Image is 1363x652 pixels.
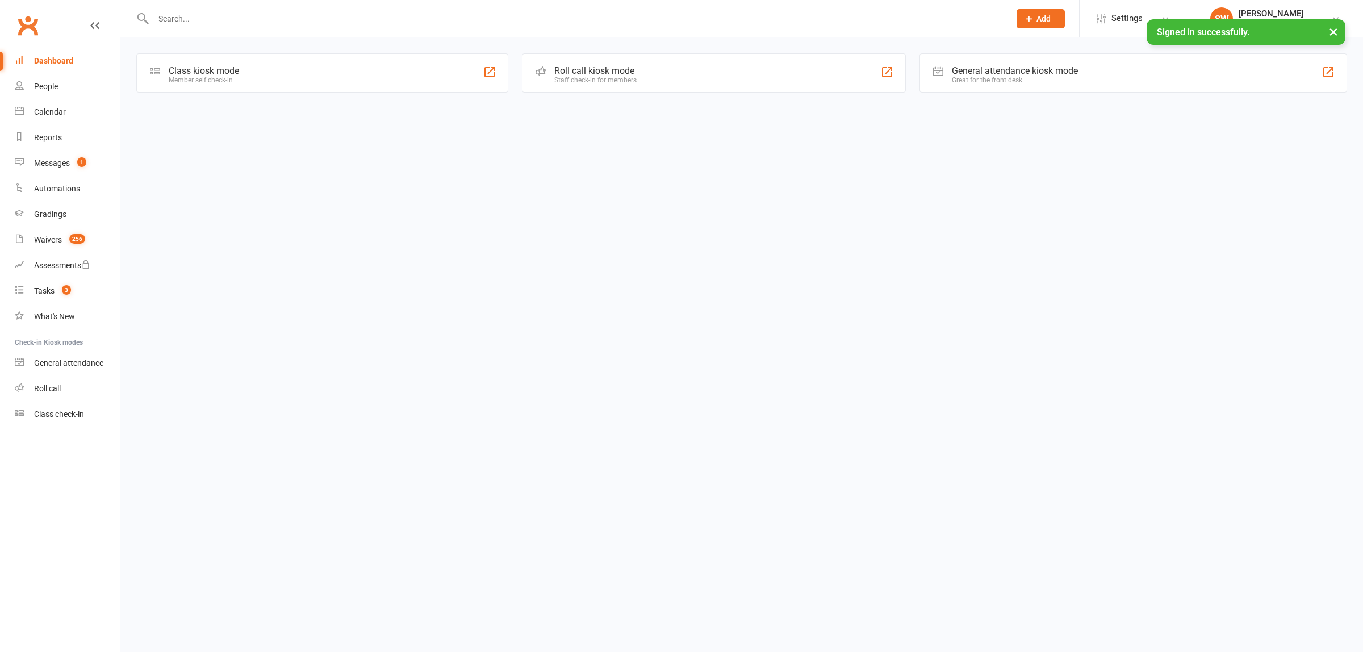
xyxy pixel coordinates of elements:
div: General attendance [34,358,103,367]
a: What's New [15,304,120,329]
a: Automations [15,176,120,202]
div: Staff check-in for members [554,76,637,84]
a: Tasks 3 [15,278,120,304]
div: Member self check-in [169,76,239,84]
div: Reports [34,133,62,142]
div: General attendance kiosk mode [952,65,1078,76]
div: [PERSON_NAME] [1239,9,1315,19]
span: 1 [77,157,86,167]
span: Settings [1111,6,1143,31]
a: Assessments [15,253,120,278]
span: 256 [69,234,85,244]
div: Class check-in [34,409,84,419]
a: Calendar [15,99,120,125]
input: Search... [150,11,1002,27]
a: Dashboard [15,48,120,74]
div: SW [1210,7,1233,30]
div: Assessments [34,261,90,270]
a: Clubworx [14,11,42,40]
span: Add [1036,14,1051,23]
div: Calendar [34,107,66,116]
div: Waivers [34,235,62,244]
span: Signed in successfully. [1157,27,1249,37]
div: Messages [34,158,70,168]
div: People [34,82,58,91]
a: Reports [15,125,120,151]
a: Gradings [15,202,120,227]
button: × [1323,19,1344,44]
a: Messages 1 [15,151,120,176]
div: What's New [34,312,75,321]
div: Class kiosk mode [169,65,239,76]
a: People [15,74,120,99]
div: Roll call kiosk mode [554,65,637,76]
div: Tasks [34,286,55,295]
a: Roll call [15,376,120,402]
div: Great for the front desk [952,76,1078,84]
div: Gradings [34,210,66,219]
a: Class kiosk mode [15,402,120,427]
div: Dashboard [34,56,73,65]
div: Automations [34,184,80,193]
a: Waivers 256 [15,227,120,253]
button: Add [1017,9,1065,28]
div: Hurstville Martial Arts [1239,19,1315,29]
a: General attendance kiosk mode [15,350,120,376]
div: Roll call [34,384,61,393]
span: 3 [62,285,71,295]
